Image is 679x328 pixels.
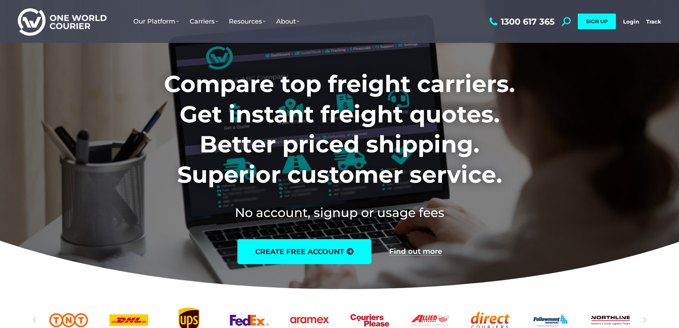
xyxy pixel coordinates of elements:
a: Resources [223,10,271,32]
a: Find out more [389,248,442,256]
a: 1300 617 365 [488,17,555,26]
span: Resources [229,17,266,25]
a: Track [646,18,661,25]
span: Carriers [190,17,218,25]
a: Login [623,18,639,25]
a: Carriers [184,10,223,32]
span: About [276,17,299,25]
img: One World Courier [18,7,107,36]
a: SIGN UP [578,14,616,29]
h2: No account, signup or usage fees [117,204,562,221]
a: About [271,10,305,32]
a: Our Platform [128,10,184,32]
span: Our Platform [133,17,179,25]
h1: Compare top freight carriers. Get instant freight quotes. Better priced shipping. Superior custom... [117,69,562,190]
a: create free account [237,239,371,264]
span: SIGN UP [586,18,608,25]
